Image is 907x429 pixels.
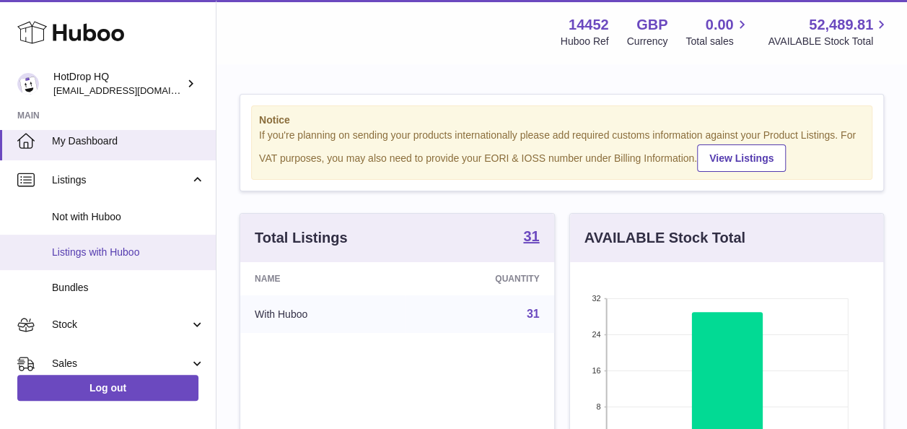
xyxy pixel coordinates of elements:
[627,35,668,48] div: Currency
[685,15,750,48] a: 0.00 Total sales
[255,228,348,248] h3: Total Listings
[52,281,205,295] span: Bundles
[809,15,873,35] span: 52,489.81
[768,35,890,48] span: AVAILABLE Stock Total
[259,113,864,127] strong: Notice
[706,15,734,35] span: 0.00
[52,173,190,187] span: Listings
[527,308,540,320] a: 31
[592,366,600,375] text: 16
[768,15,890,48] a: 52,489.81 AVAILABLE Stock Total
[259,129,864,172] div: If you're planning on sending your products internationally please add required customs informati...
[52,357,190,370] span: Sales
[592,330,600,339] text: 24
[523,229,539,246] a: 31
[52,318,190,331] span: Stock
[523,229,539,243] strong: 31
[53,84,212,96] span: [EMAIL_ADDRESS][DOMAIN_NAME]
[52,210,205,224] span: Not with Huboo
[592,294,600,303] text: 32
[561,35,609,48] div: Huboo Ref
[685,35,750,48] span: Total sales
[569,15,609,35] strong: 14452
[240,295,406,333] td: With Huboo
[697,144,786,172] a: View Listings
[240,262,406,295] th: Name
[584,228,745,248] h3: AVAILABLE Stock Total
[52,246,205,259] span: Listings with Huboo
[636,15,667,35] strong: GBP
[17,375,198,401] a: Log out
[52,134,205,148] span: My Dashboard
[596,402,600,411] text: 8
[406,262,553,295] th: Quantity
[53,70,183,97] div: HotDrop HQ
[17,73,39,95] img: internalAdmin-14452@internal.huboo.com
